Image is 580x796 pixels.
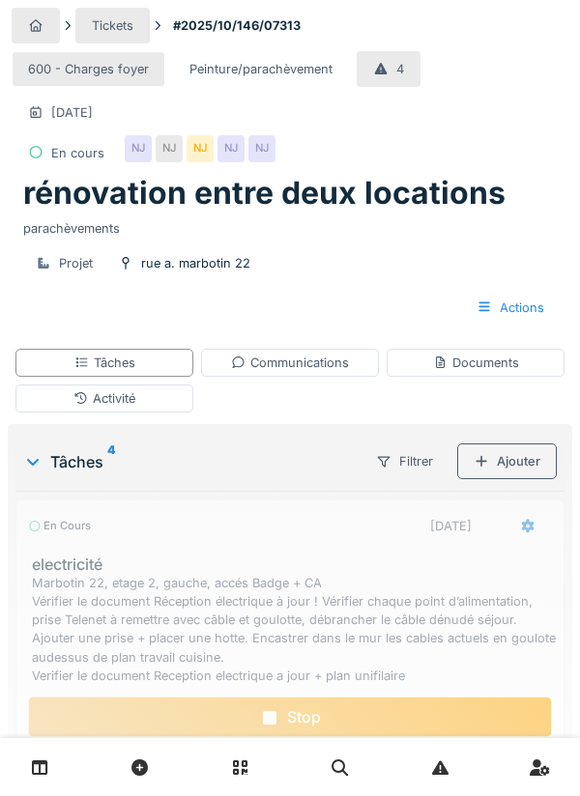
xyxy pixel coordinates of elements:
div: NJ [125,135,152,162]
div: NJ [217,135,245,162]
div: Filtrer [360,443,449,479]
div: Stop [28,697,552,738]
div: Marbotin 22, etage 2, gauche, accés Badge + CA Vérifier le document Réception électrique à jour !... [32,575,556,686]
sup: 4 [107,450,115,473]
div: NJ [156,135,183,162]
div: NJ [187,135,214,162]
div: [DATE] [51,103,93,122]
div: Peinture/parachèvement [189,60,333,78]
div: [DATE] [430,517,472,535]
div: Activité [73,389,135,408]
div: parachèvements [23,212,557,238]
div: En cours [51,144,104,162]
div: En cours [28,518,91,534]
div: Ajouter [457,443,557,479]
div: Communications [231,354,349,372]
strong: #2025/10/146/07313 [165,16,308,35]
div: Projet [59,254,93,272]
div: 600 - Charges foyer [28,60,149,78]
div: Tâches [23,450,352,473]
div: rue a. marbotin 22 [141,254,250,272]
div: 4 [396,60,404,78]
div: Tâches [74,354,135,372]
div: Actions [460,290,561,326]
div: NJ [248,135,275,162]
div: Tickets [92,16,133,35]
h3: electricité [32,555,556,574]
div: Documents [433,354,519,372]
h1: rénovation entre deux locations [23,175,506,212]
